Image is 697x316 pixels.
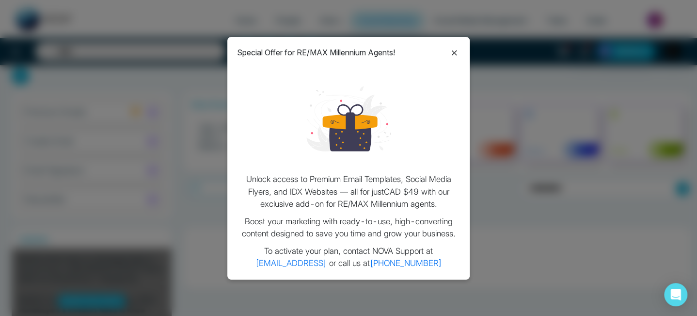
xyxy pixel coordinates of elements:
[370,258,442,268] a: [PHONE_NUMBER]
[237,216,460,240] p: Boost your marketing with ready-to-use, high-converting content designed to save you time and gro...
[664,283,687,306] div: Open Intercom Messenger
[237,173,460,211] p: Unlock access to Premium Email Templates, Social Media Flyers, and IDX Websites — all for just CA...
[237,47,395,58] p: Special Offer for RE/MAX Millennium Agents!
[306,76,391,161] img: loading
[237,245,460,270] p: To activate your plan, contact NOVA Support at or call us at
[255,258,327,268] a: [EMAIL_ADDRESS]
